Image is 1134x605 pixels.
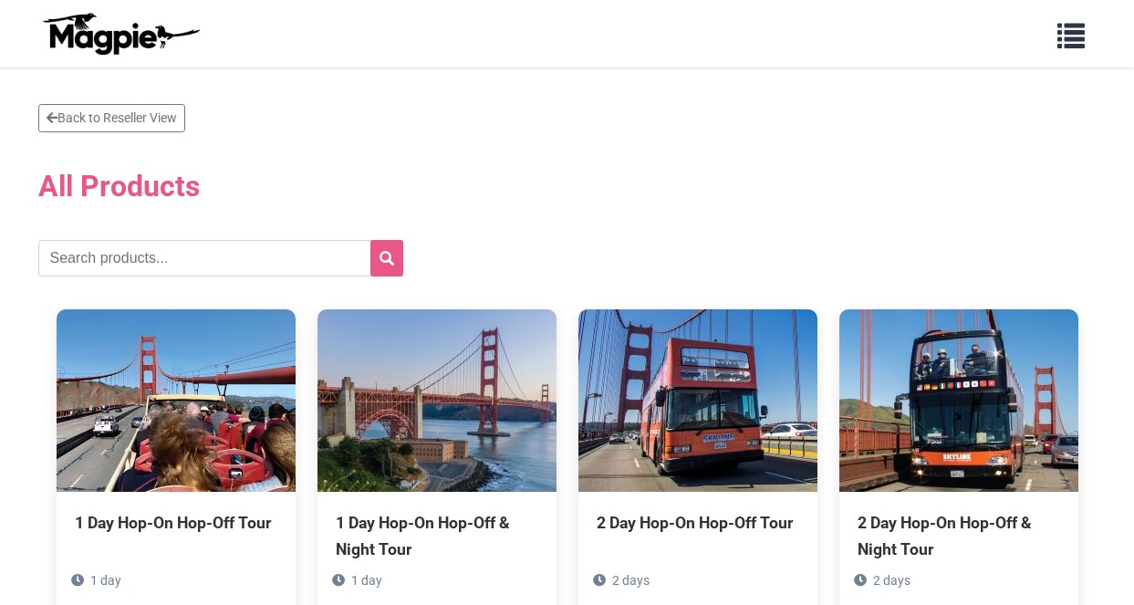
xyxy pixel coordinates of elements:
[612,573,650,588] span: 2 days
[38,240,403,276] input: Search products...
[38,169,1097,203] h2: All Products
[38,104,185,132] a: Back to Reseller View
[90,573,121,588] span: 1 day
[351,573,382,588] span: 1 day
[38,12,203,56] img: logo-ab69f6fb50320c5b225c76a69d11143b.png
[57,309,296,492] img: 1 Day Hop-On Hop-Off Tour
[336,510,538,561] div: 1 Day Hop-On Hop-Off & Night Tour
[578,309,817,492] img: 2 Day Hop-On Hop-Off Tour
[75,510,277,536] div: 1 Day Hop-On Hop-Off Tour
[839,309,1078,492] img: 2 Day Hop-On Hop-Off & Night Tour
[858,510,1060,561] div: 2 Day Hop-On Hop-Off & Night Tour
[317,309,557,492] img: 1 Day Hop-On Hop-Off & Night Tour
[873,573,910,588] span: 2 days
[597,510,799,536] div: 2 Day Hop-On Hop-Off Tour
